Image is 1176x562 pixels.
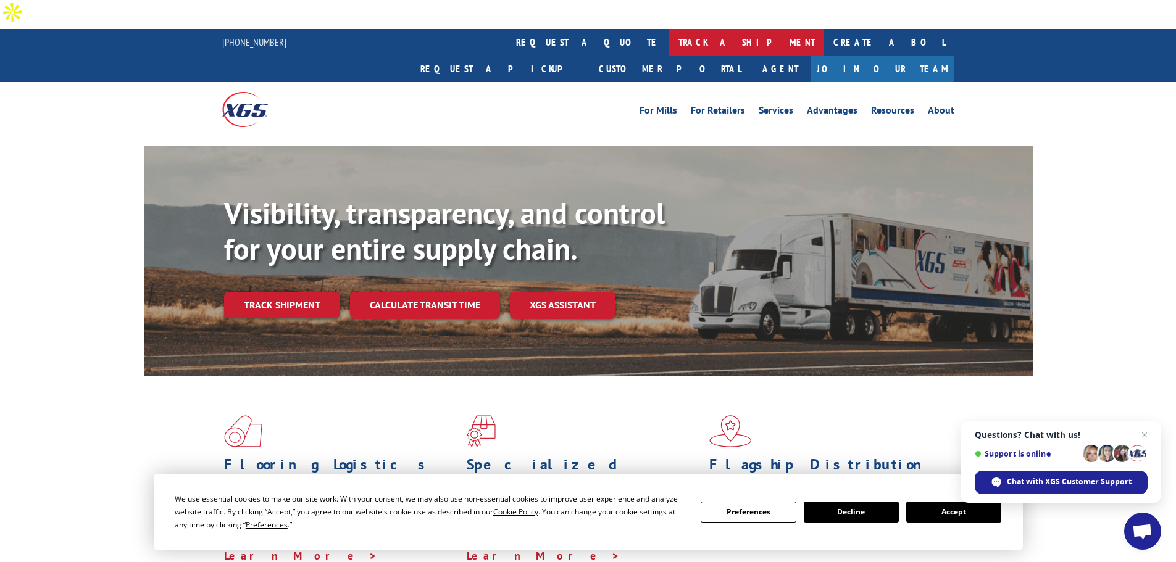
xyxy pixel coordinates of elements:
a: Calculate transit time [350,292,500,318]
span: Chat with XGS Customer Support [1007,476,1132,487]
a: [PHONE_NUMBER] [222,36,286,48]
button: Decline [804,502,899,523]
a: Services [759,105,793,119]
span: Support is online [975,449,1078,458]
img: xgs-icon-flagship-distribution-model-red [709,415,752,447]
a: request a quote [507,29,669,56]
b: Visibility, transparency, and control for your entire supply chain. [224,194,665,268]
button: Preferences [701,502,796,523]
span: Questions? Chat with us! [975,430,1148,440]
h1: Flooring Logistics Solutions [224,457,457,493]
img: xgs-icon-focused-on-flooring-red [467,415,496,447]
a: Customer Portal [590,56,750,82]
a: Advantages [807,105,857,119]
a: Create a BOL [824,29,954,56]
img: xgs-icon-total-supply-chain-intelligence-red [224,415,262,447]
button: Accept [906,502,1001,523]
a: XGS ASSISTANT [510,292,615,318]
a: Join Our Team [811,56,954,82]
span: Preferences [246,519,288,530]
a: Track shipment [224,292,340,318]
span: Cookie Policy [493,506,538,517]
h1: Flagship Distribution Model [709,457,943,493]
a: Request a pickup [411,56,590,82]
a: Resources [871,105,914,119]
div: We use essential cookies to make our site work. With your consent, we may also use non-essential ... [175,492,686,531]
a: For Retailers [691,105,745,119]
a: For Mills [640,105,677,119]
div: Cookie Consent Prompt [154,474,1023,550]
a: About [928,105,954,119]
span: Close chat [1137,428,1152,442]
a: Agent [750,56,811,82]
div: Chat with XGS Customer Support [975,471,1148,494]
div: Open chat [1124,513,1161,550]
a: track a shipment [669,29,824,56]
h1: Specialized Freight Experts [467,457,700,493]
